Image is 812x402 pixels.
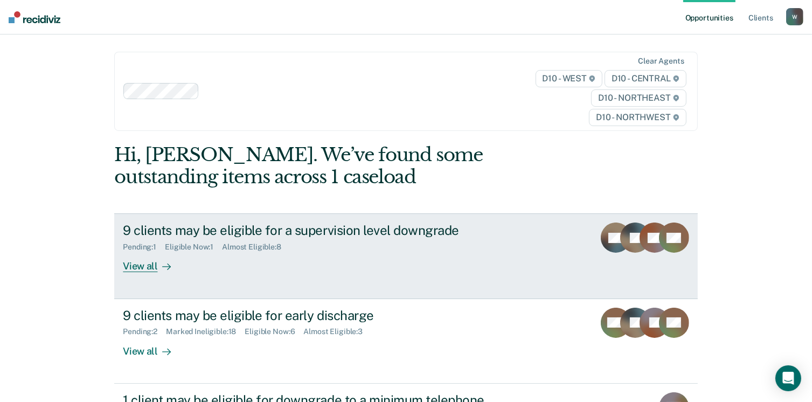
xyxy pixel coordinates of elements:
div: 9 clients may be eligible for a supervision level downgrade [123,223,501,238]
span: D10 - NORTHWEST [589,109,686,126]
div: Almost Eligible : 3 [303,327,371,336]
div: Pending : 1 [123,242,165,252]
div: Clear agents [638,57,684,66]
div: 9 clients may be eligible for early discharge [123,308,501,323]
a: 9 clients may be eligible for early dischargePending:2Marked Ineligible:18Eligible Now:6Almost El... [114,299,697,384]
div: Hi, [PERSON_NAME]. We’ve found some outstanding items across 1 caseload [114,144,581,188]
div: Almost Eligible : 8 [222,242,290,252]
div: Pending : 2 [123,327,166,336]
div: Marked Ineligible : 18 [166,327,245,336]
button: W [786,8,803,25]
a: 9 clients may be eligible for a supervision level downgradePending:1Eligible Now:1Almost Eligible... [114,213,697,299]
div: Eligible Now : 1 [165,242,222,252]
span: D10 - WEST [536,70,602,87]
div: View all [123,336,183,357]
div: Eligible Now : 6 [245,327,303,336]
div: View all [123,252,183,273]
span: D10 - NORTHEAST [591,89,686,107]
span: D10 - CENTRAL [605,70,686,87]
img: Recidiviz [9,11,60,23]
div: Open Intercom Messenger [775,365,801,391]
